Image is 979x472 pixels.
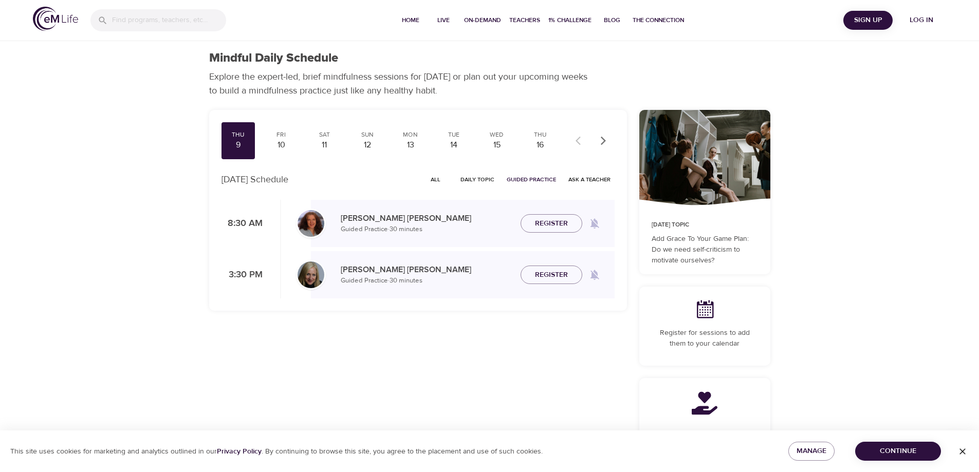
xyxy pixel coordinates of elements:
span: Remind me when a class goes live every Thursday at 3:30 PM [582,262,607,287]
button: All [419,172,452,187]
span: Manage [797,445,826,458]
div: Thu [226,130,251,139]
span: Remind me when a class goes live every Thursday at 8:30 AM [582,211,607,236]
p: [PERSON_NAME] [PERSON_NAME] [341,212,512,224]
button: Manage [788,442,835,461]
span: Log in [901,14,942,27]
button: Ask a Teacher [564,172,615,187]
img: Cindy2%20031422%20blue%20filter%20hi-res.jpg [298,210,324,237]
div: Tue [441,130,467,139]
p: Contribute 14 Mindful Minutes to a charity by joining a community and completing this program. [652,428,758,461]
button: Daily Topic [456,172,498,187]
div: 10 [268,139,294,151]
p: Guided Practice · 30 minutes [341,276,512,286]
span: Teachers [509,15,540,26]
button: Register [521,266,582,285]
div: Wed [484,130,510,139]
span: Continue [863,445,933,458]
div: Thu [527,130,553,139]
span: 1% Challenge [548,15,592,26]
div: 12 [355,139,380,151]
button: Log in [897,11,946,30]
input: Find programs, teachers, etc... [112,9,226,31]
span: Daily Topic [460,175,494,184]
span: Live [431,15,456,26]
p: 3:30 PM [221,268,263,282]
span: Register [535,217,568,230]
img: Diane_Renz-min.jpg [298,261,324,288]
div: 15 [484,139,510,151]
div: Sun [355,130,380,139]
p: [PERSON_NAME] [PERSON_NAME] [341,263,512,276]
span: Register [535,269,568,281]
span: Sign Up [847,14,889,27]
button: Register [521,214,582,233]
button: Continue [855,442,941,461]
div: 9 [226,139,251,151]
div: 13 [398,139,423,151]
p: Register for sessions to add them to your calendar [652,328,758,349]
img: logo [33,7,78,31]
div: Mon [398,130,423,139]
p: Add Grace To Your Game Plan: Do we need self-criticism to motivate ourselves? [652,234,758,266]
div: 16 [527,139,553,151]
p: Explore the expert-led, brief mindfulness sessions for [DATE] or plan out your upcoming weeks to ... [209,70,595,98]
div: 11 [311,139,337,151]
span: Home [398,15,423,26]
div: Fri [268,130,294,139]
a: Privacy Policy [217,447,262,456]
p: [DATE] Schedule [221,173,288,186]
span: On-Demand [464,15,501,26]
h1: Mindful Daily Schedule [209,51,338,66]
span: Ask a Teacher [568,175,611,184]
p: 8:30 AM [221,217,263,231]
span: The Connection [633,15,684,26]
div: Sat [311,130,337,139]
p: [DATE] Topic [652,220,758,230]
span: Guided Practice [507,175,556,184]
button: Sign Up [843,11,893,30]
button: Guided Practice [503,172,560,187]
span: All [423,175,448,184]
span: Blog [600,15,624,26]
div: 14 [441,139,467,151]
p: Guided Practice · 30 minutes [341,224,512,235]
